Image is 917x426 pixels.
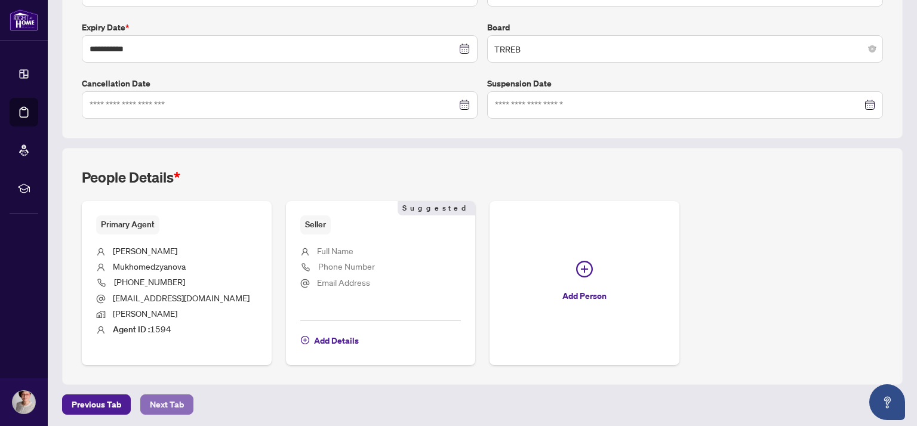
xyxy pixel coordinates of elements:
span: Phone Number [318,261,375,271]
span: Suggested [398,201,475,215]
label: Cancellation Date [82,77,478,90]
button: Open asap [869,384,905,420]
h2: People Details [82,168,180,187]
span: [PERSON_NAME] [113,308,177,319]
button: Add Details [300,331,359,351]
span: [PHONE_NUMBER] [114,276,185,287]
label: Board [487,21,883,34]
span: Full Name [317,245,353,256]
span: Add Details [314,331,359,350]
span: [PERSON_NAME] [113,245,177,256]
b: Agent ID : [113,324,150,335]
img: logo [10,9,38,31]
span: Next Tab [150,395,184,414]
span: Previous Tab [72,395,121,414]
span: plus-circle [576,261,593,277]
span: Mukhomedzyanova [113,261,186,271]
label: Expiry Date [82,21,478,34]
span: [EMAIL_ADDRESS][DOMAIN_NAME] [113,292,250,303]
span: Email Address [317,277,370,288]
span: Add Person [562,286,607,305]
span: Seller [300,215,331,234]
label: Suspension Date [487,77,883,90]
button: Add Person [490,201,679,365]
span: Primary Agent [96,215,159,234]
img: Profile Icon [13,391,35,413]
span: plus-circle [301,336,309,344]
span: TRREB [494,38,876,60]
span: 1594 [113,323,171,334]
span: close-circle [869,45,876,53]
button: Previous Tab [62,394,131,415]
button: Next Tab [140,394,193,415]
